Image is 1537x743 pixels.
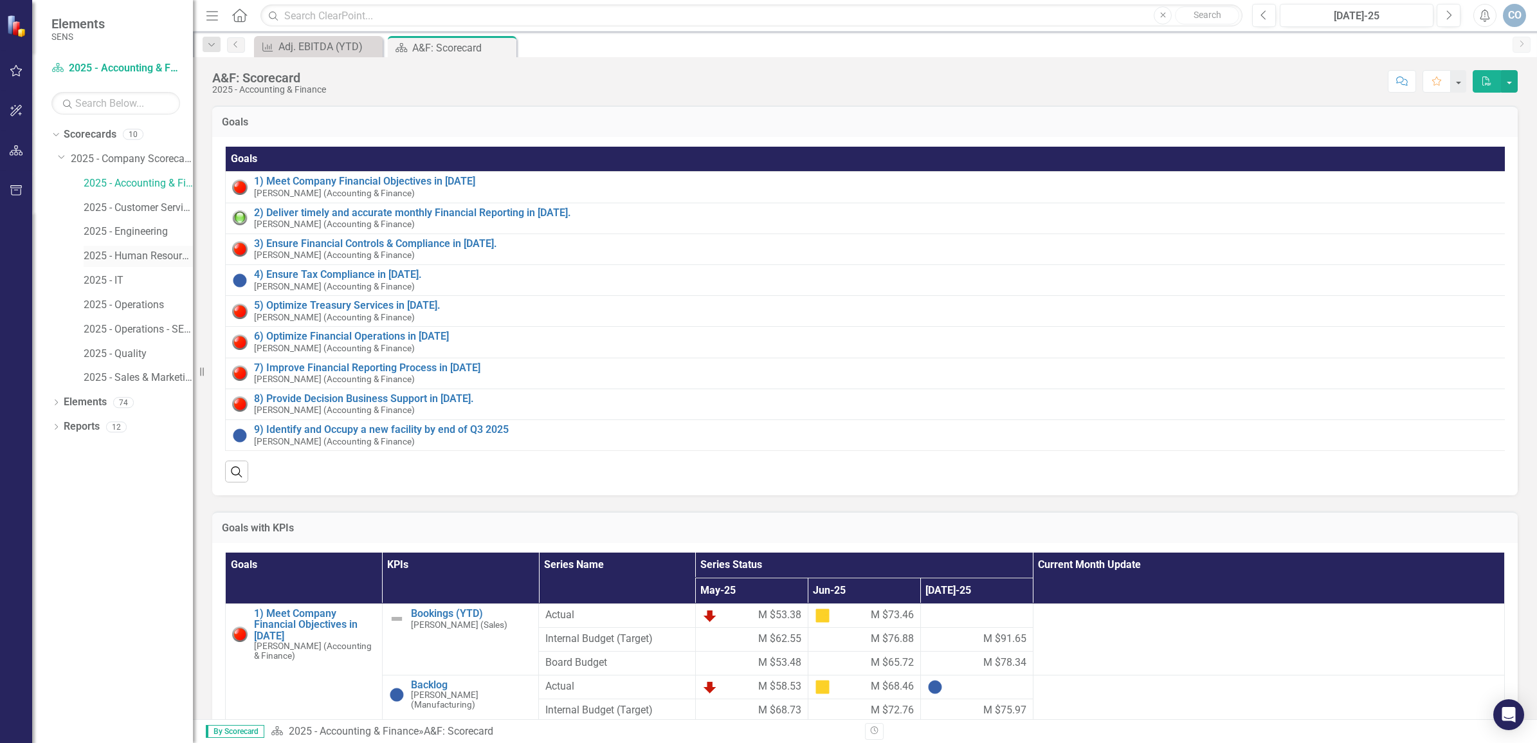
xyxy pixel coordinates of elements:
span: Internal Budget (Target) [545,703,689,718]
a: Adj. EBITDA (YTD) [257,39,379,55]
div: A&F: Scorecard [412,40,513,56]
button: CO [1503,4,1526,27]
img: Below Target [702,608,718,623]
a: 7) Improve Financial Reporting Process in [DATE] [254,362,1505,374]
span: Actual [545,679,689,694]
div: 2025 - Accounting & Finance [212,85,326,95]
a: 2025 - Sales & Marketing [84,371,193,385]
img: No Information [389,687,405,702]
small: [PERSON_NAME] (Accounting & Finance) [254,437,415,446]
span: M $76.88 [871,632,914,647]
small: [PERSON_NAME] (Sales) [411,620,507,630]
small: [PERSON_NAME] (Manufacturing) [411,690,532,710]
a: 2025 - Operations [84,298,193,313]
button: [DATE]-25 [1280,4,1433,27]
img: Red: Critical Issues/Off-Track [232,241,248,257]
img: ClearPoint Strategy [5,14,30,38]
h3: Goals with KPIs [222,522,1508,534]
span: M $68.46 [871,679,914,695]
span: Internal Budget (Target) [545,632,689,647]
span: Actual [545,608,689,623]
img: Red: Critical Issues/Off-Track [232,396,248,412]
small: SENS [51,32,105,42]
div: Open Intercom Messenger [1493,699,1524,730]
small: [PERSON_NAME] (Accounting & Finance) [254,282,415,291]
img: At Risk [815,679,830,695]
a: 2025 - Company Scorecard [71,152,193,167]
small: [PERSON_NAME] (Accounting & Finance) [254,641,376,661]
span: M $73.46 [871,608,914,623]
small: [PERSON_NAME] (Accounting & Finance) [254,219,415,229]
a: Backlog [411,679,532,691]
a: 2025 - Human Resources [84,249,193,264]
div: A&F: Scorecard [212,71,326,85]
small: [PERSON_NAME] (Accounting & Finance) [254,250,415,260]
a: 2025 - Customer Service [84,201,193,216]
span: M $72.76 [871,703,914,718]
div: 12 [106,421,127,432]
small: [PERSON_NAME] (Accounting & Finance) [254,188,415,198]
img: Red: Critical Issues/Off-Track [232,627,248,642]
span: M $53.38 [758,608,801,623]
img: No Information [232,273,248,288]
button: Search [1175,6,1239,24]
small: [PERSON_NAME] (Accounting & Finance) [254,374,415,384]
small: [PERSON_NAME] (Accounting & Finance) [254,313,415,322]
a: 3) Ensure Financial Controls & Compliance in [DATE]. [254,238,1505,250]
a: 6) Optimize Financial Operations in [DATE] [254,331,1505,342]
img: Red: Critical Issues/Off-Track [232,179,248,195]
img: Green: On Track [232,210,248,226]
img: Red: Critical Issues/Off-Track [232,304,248,319]
a: 5) Optimize Treasury Services in [DATE]. [254,300,1505,311]
img: No Information [927,679,943,695]
a: 1) Meet Company Financial Objectives in [DATE] [254,176,1505,187]
h3: Goals [222,116,1508,128]
img: Red: Critical Issues/Off-Track [232,335,248,350]
img: No Information [232,428,248,443]
span: M $65.72 [871,656,914,670]
a: Bookings (YTD) [411,608,532,619]
span: Board Budget [545,656,689,670]
a: 2025 - Accounting & Finance [51,61,180,76]
span: Elements [51,16,105,32]
span: M $75.97 [983,703,1026,718]
div: Adj. EBITDA (YTD) [278,39,379,55]
a: 2025 - Quality [84,347,193,362]
div: [DATE]-25 [1284,8,1429,24]
span: By Scorecard [206,725,264,738]
input: Search Below... [51,92,180,115]
div: » [271,724,855,739]
small: [PERSON_NAME] (Accounting & Finance) [254,405,415,415]
a: 1) Meet Company Financial Objectives in [DATE] [254,608,376,642]
span: M $53.48 [758,656,801,670]
a: 2) Deliver timely and accurate monthly Financial Reporting in [DATE]. [254,207,1505,219]
a: 2025 - Engineering [84,225,193,239]
a: Elements [64,395,107,410]
span: Search [1194,10,1221,20]
a: 2025 - Operations - SENS Legacy KPIs [84,322,193,337]
span: M $68.73 [758,703,801,718]
a: 2025 - IT [84,273,193,288]
small: [PERSON_NAME] (Accounting & Finance) [254,344,415,353]
img: Red: Critical Issues/Off-Track [232,365,248,381]
span: M $78.34 [983,656,1026,670]
a: Scorecards [64,127,116,142]
span: M $91.65 [983,632,1026,647]
span: M $58.53 [758,679,801,695]
a: 8) Provide Decision Business Support in [DATE]. [254,393,1505,405]
div: 10 [123,129,143,140]
img: Below Target [702,679,718,695]
a: 9) Identify and Occupy a new facility by end of Q3 2025 [254,424,1505,436]
div: 74 [113,397,134,408]
a: 2025 - Accounting & Finance [289,725,419,737]
a: 4) Ensure Tax Compliance in [DATE]. [254,269,1505,280]
a: Reports [64,419,100,434]
div: A&F: Scorecard [424,725,493,737]
img: Not Defined [389,611,405,627]
a: 2025 - Accounting & Finance [84,176,193,191]
img: At Risk [815,608,830,623]
span: M $62.55 [758,632,801,647]
input: Search ClearPoint... [260,5,1242,27]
